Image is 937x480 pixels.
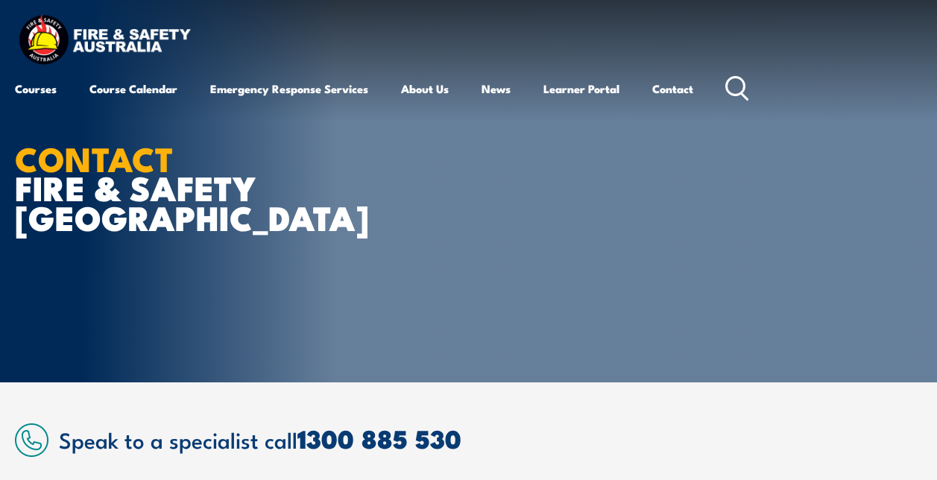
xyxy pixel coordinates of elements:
[210,71,368,107] a: Emergency Response Services
[401,71,449,107] a: About Us
[297,418,461,458] a: 1300 885 530
[59,425,922,452] h2: Speak to a specialist call
[15,71,57,107] a: Courses
[652,71,693,107] a: Contact
[482,71,511,107] a: News
[15,143,383,230] h1: FIRE & SAFETY [GEOGRAPHIC_DATA]
[543,71,619,107] a: Learner Portal
[15,132,174,183] strong: CONTACT
[89,71,177,107] a: Course Calendar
